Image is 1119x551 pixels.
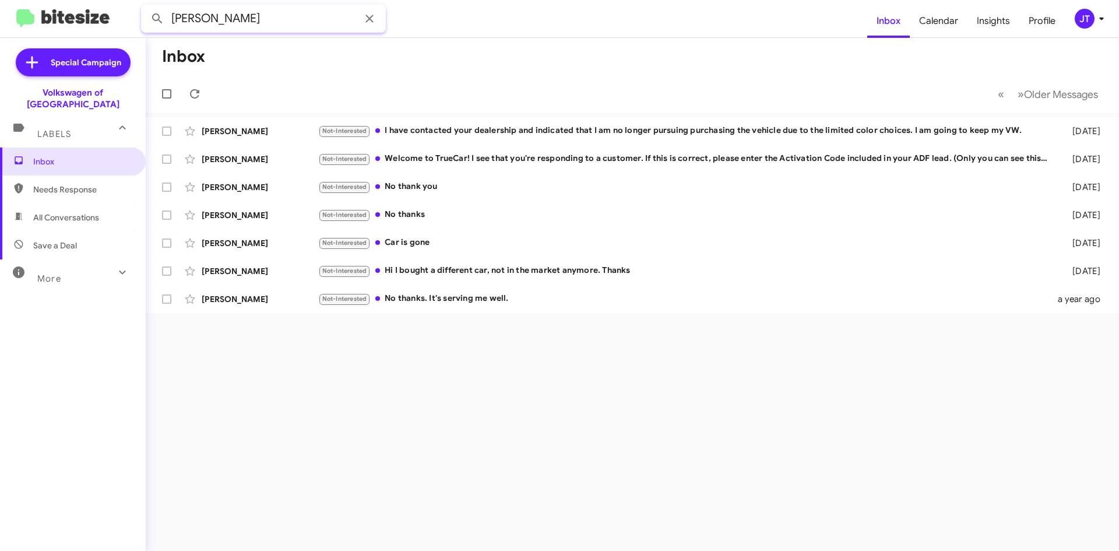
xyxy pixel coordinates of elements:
div: [PERSON_NAME] [202,181,318,193]
span: Not-Interested [322,295,367,303]
span: « [998,87,1004,101]
a: Calendar [910,4,967,38]
div: [DATE] [1054,265,1110,277]
span: Not-Interested [322,183,367,191]
a: Profile [1019,4,1065,38]
span: Labels [37,129,71,139]
div: [PERSON_NAME] [202,237,318,249]
span: Not-Interested [322,127,367,135]
span: Not-Interested [322,239,367,247]
div: No thanks [318,208,1054,222]
span: Needs Response [33,184,132,195]
span: Not-Interested [322,155,367,163]
div: [PERSON_NAME] [202,265,318,277]
div: No thanks. It's serving me well. [318,292,1054,306]
nav: Page navigation example [991,82,1105,106]
div: [DATE] [1054,125,1110,137]
span: Inbox [33,156,132,167]
span: » [1018,87,1024,101]
button: Previous [991,82,1011,106]
div: Welcome to TrueCar! I see that you're responding to a customer. If this is correct, please enter ... [318,152,1054,166]
a: Special Campaign [16,48,131,76]
div: Hi I bought a different car, not in the market anymore. Thanks [318,264,1054,278]
span: Special Campaign [51,57,121,68]
span: Older Messages [1024,88,1098,101]
div: [PERSON_NAME] [202,153,318,165]
span: All Conversations [33,212,99,223]
a: Insights [967,4,1019,38]
h1: Inbox [162,47,205,66]
button: Next [1011,82,1105,106]
span: Not-Interested [322,211,367,219]
button: JT [1065,9,1106,29]
div: [PERSON_NAME] [202,293,318,305]
div: JT [1075,9,1095,29]
a: Inbox [867,4,910,38]
span: Save a Deal [33,240,77,251]
div: [DATE] [1054,237,1110,249]
div: a year ago [1054,293,1110,305]
div: [DATE] [1054,153,1110,165]
div: [PERSON_NAME] [202,209,318,221]
input: Search [141,5,386,33]
div: [DATE] [1054,181,1110,193]
div: Car is gone [318,236,1054,250]
div: No thank you [318,180,1054,194]
div: I have contacted your dealership and indicated that I am no longer pursuing purchasing the vehicl... [318,124,1054,138]
span: Not-Interested [322,267,367,275]
span: More [37,273,61,284]
div: [DATE] [1054,209,1110,221]
div: [PERSON_NAME] [202,125,318,137]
